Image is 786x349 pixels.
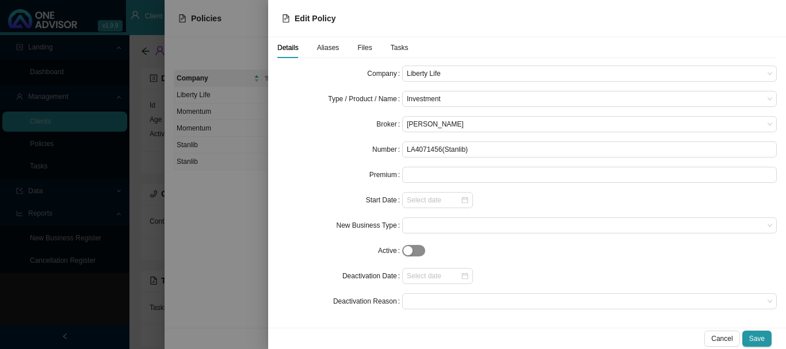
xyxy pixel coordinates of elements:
[711,333,732,344] span: Cancel
[407,194,460,206] input: Select date
[333,293,402,309] label: Deactivation Reason
[342,268,402,284] label: Deactivation Date
[372,141,402,158] label: Number
[295,14,336,23] span: Edit Policy
[336,217,402,233] label: New Business Type
[369,167,402,183] label: Premium
[376,116,402,132] label: Broker
[328,91,402,107] label: Type / Product / Name
[407,66,772,81] span: Liberty Life
[407,91,772,106] span: Investment
[742,331,772,347] button: Save
[367,66,402,82] label: Company
[378,243,402,259] label: Active
[366,192,402,208] label: Start Date
[277,44,299,51] span: Details
[749,333,765,344] span: Save
[407,270,460,282] input: Select date
[704,331,739,347] button: Cancel
[407,117,772,132] span: Jonathan Smith
[317,44,339,51] span: Aliases
[391,44,409,51] span: Tasks
[282,14,290,22] span: file-text
[357,44,372,51] span: Files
